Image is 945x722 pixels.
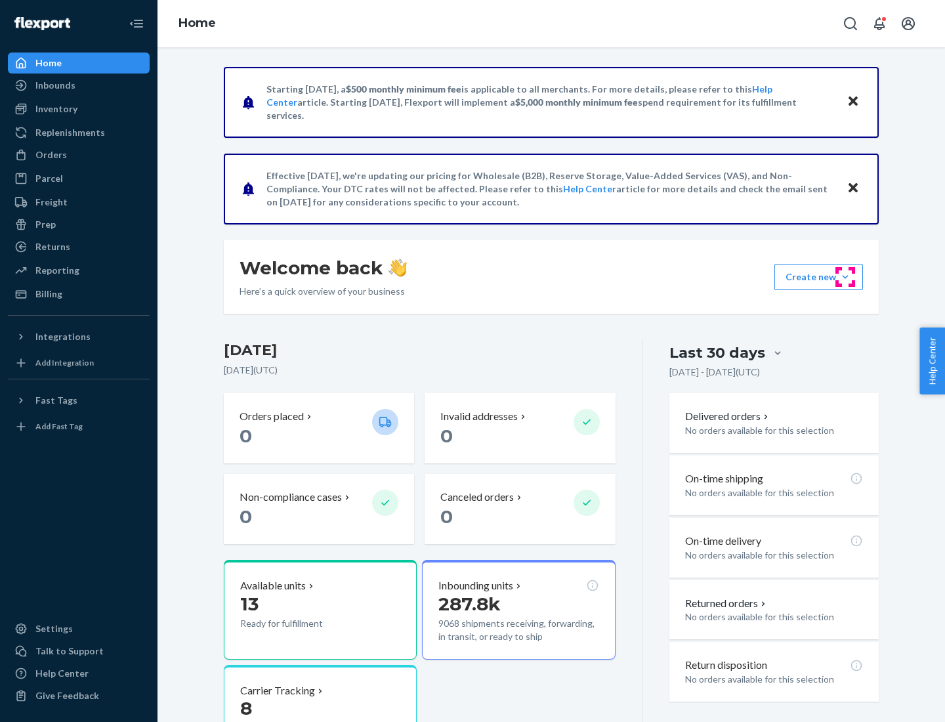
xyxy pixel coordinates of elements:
[35,148,67,161] div: Orders
[8,284,150,305] a: Billing
[685,673,863,686] p: No orders available for this selection
[685,534,761,549] p: On-time delivery
[866,11,892,37] button: Open notifications
[224,340,616,361] h3: [DATE]
[685,549,863,562] p: No orders available for this selection
[224,474,414,544] button: Non-compliance cases 0
[919,328,945,394] button: Help Center
[845,179,862,198] button: Close
[8,122,150,143] a: Replenishments
[8,416,150,437] a: Add Fast Tag
[35,287,62,301] div: Billing
[14,17,70,30] img: Flexport logo
[669,366,760,379] p: [DATE] - [DATE] ( UTC )
[8,663,150,684] a: Help Center
[35,172,63,185] div: Parcel
[35,79,75,92] div: Inbounds
[240,256,407,280] h1: Welcome back
[35,667,89,680] div: Help Center
[8,618,150,639] a: Settings
[35,394,77,407] div: Fast Tags
[438,578,513,593] p: Inbounding units
[8,53,150,74] a: Home
[388,259,407,277] img: hand-wave emoji
[685,658,767,673] p: Return disposition
[35,622,73,635] div: Settings
[685,610,863,624] p: No orders available for this selection
[35,645,104,658] div: Talk to Support
[35,196,68,209] div: Freight
[35,56,62,70] div: Home
[178,16,216,30] a: Home
[123,11,150,37] button: Close Navigation
[240,617,362,630] p: Ready for fulfillment
[35,357,94,368] div: Add Integration
[168,5,226,43] ol: breadcrumbs
[35,102,77,116] div: Inventory
[8,641,150,662] a: Talk to Support
[440,505,453,528] span: 0
[35,264,79,277] div: Reporting
[685,596,768,611] button: Returned orders
[266,169,834,209] p: Effective [DATE], we're updating our pricing for Wholesale (B2B), Reserve Storage, Value-Added Se...
[35,689,99,702] div: Give Feedback
[895,11,921,37] button: Open account menu
[438,593,501,615] span: 287.8k
[224,364,616,377] p: [DATE] ( UTC )
[845,93,862,112] button: Close
[563,183,616,194] a: Help Center
[422,560,615,660] button: Inbounding units287.8k9068 shipments receiving, forwarding, in transit, or ready to ship
[8,685,150,706] button: Give Feedback
[8,326,150,347] button: Integrations
[685,486,863,499] p: No orders available for this selection
[240,578,306,593] p: Available units
[8,144,150,165] a: Orders
[685,409,771,424] button: Delivered orders
[8,75,150,96] a: Inbounds
[774,264,863,290] button: Create new
[440,409,518,424] p: Invalid addresses
[240,593,259,615] span: 13
[266,83,834,122] p: Starting [DATE], a is applicable to all merchants. For more details, please refer to this article...
[240,505,252,528] span: 0
[240,697,252,719] span: 8
[440,425,453,447] span: 0
[35,240,70,253] div: Returns
[35,330,91,343] div: Integrations
[240,409,304,424] p: Orders placed
[8,214,150,235] a: Prep
[240,285,407,298] p: Here’s a quick overview of your business
[8,168,150,189] a: Parcel
[8,260,150,281] a: Reporting
[685,471,763,486] p: On-time shipping
[425,474,615,544] button: Canceled orders 0
[8,390,150,411] button: Fast Tags
[425,393,615,463] button: Invalid addresses 0
[346,83,461,95] span: $500 monthly minimum fee
[8,192,150,213] a: Freight
[669,343,765,363] div: Last 30 days
[240,683,315,698] p: Carrier Tracking
[440,490,514,505] p: Canceled orders
[8,352,150,373] a: Add Integration
[515,96,638,108] span: $5,000 monthly minimum fee
[35,218,56,231] div: Prep
[35,421,83,432] div: Add Fast Tag
[240,490,342,505] p: Non-compliance cases
[8,98,150,119] a: Inventory
[837,11,864,37] button: Open Search Box
[224,560,417,660] button: Available units13Ready for fulfillment
[685,424,863,437] p: No orders available for this selection
[224,393,414,463] button: Orders placed 0
[240,425,252,447] span: 0
[438,617,598,643] p: 9068 shipments receiving, forwarding, in transit, or ready to ship
[8,236,150,257] a: Returns
[35,126,105,139] div: Replenishments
